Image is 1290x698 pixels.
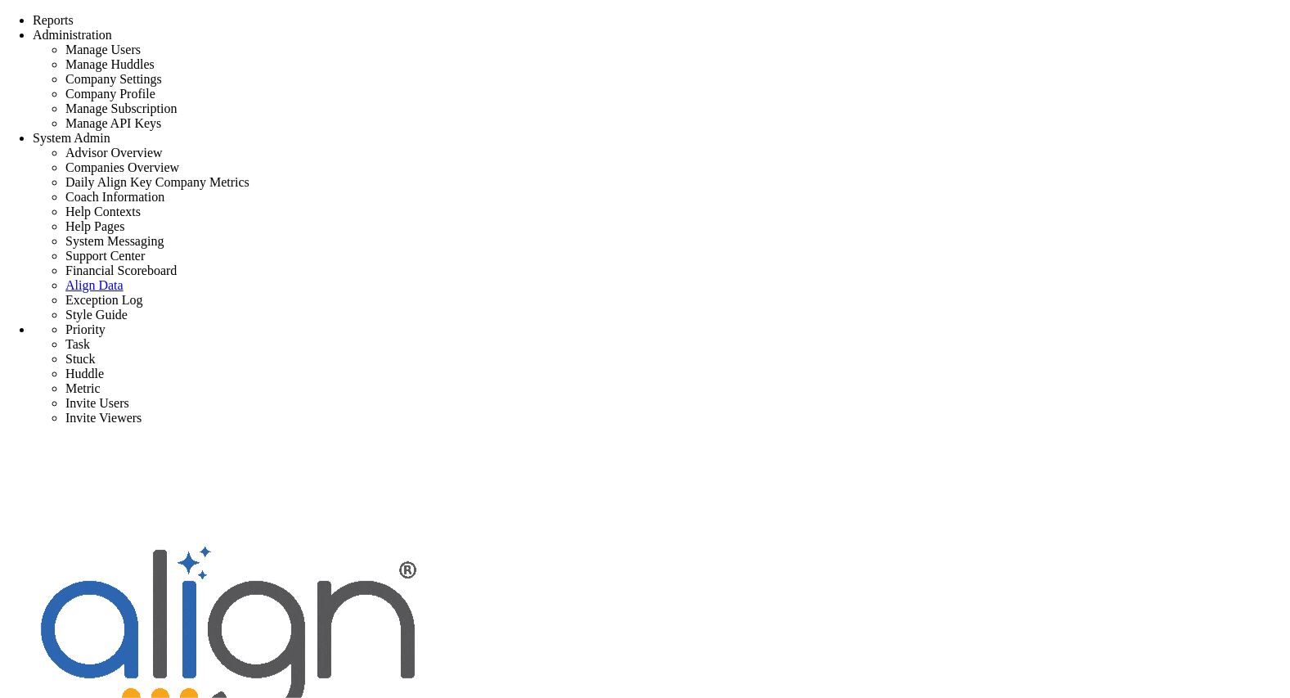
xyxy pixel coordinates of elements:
span: System Admin [33,131,110,145]
span: Administration [33,28,112,42]
span: Manage Huddles [65,57,155,71]
span: Priority [65,322,106,336]
span: Manage Subscription [65,101,177,115]
span: System Messaging [65,234,164,248]
span: Company Settings [65,72,162,86]
span: Style Guide [65,308,128,322]
span: Coach Information [65,190,164,204]
span: Financial Scoreboard [65,263,177,277]
span: Stuck [65,352,95,366]
span: Manage API Keys [65,116,161,130]
a: Align Data [65,278,124,292]
span: Invite Viewers [65,411,142,425]
span: Company Profile [65,87,155,101]
span: Advisor Overview [65,146,163,160]
span: Help Pages [65,219,124,233]
span: Task [65,337,90,351]
span: Help Contexts [65,205,141,218]
span: Support Center [65,249,145,263]
span: Reports [33,13,74,27]
span: Metric [65,381,101,395]
span: Companies Overview [65,160,179,174]
span: Invite Users [65,396,129,410]
span: Daily Align Key Company Metrics [65,175,249,189]
span: Huddle [65,367,104,381]
span: Manage Users [65,43,141,56]
span: Exception Log [65,293,143,307]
